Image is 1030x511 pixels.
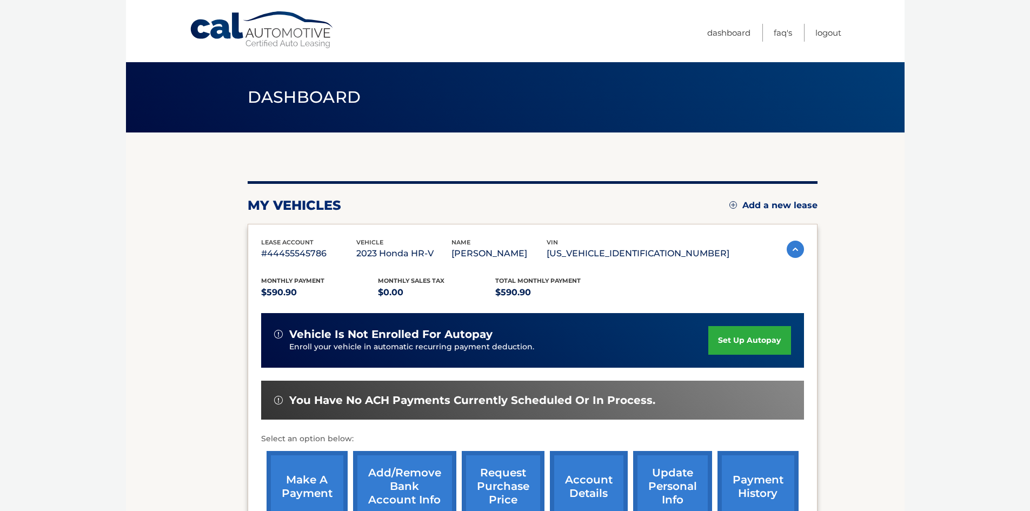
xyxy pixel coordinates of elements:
[707,24,750,42] a: Dashboard
[248,87,361,107] span: Dashboard
[787,241,804,258] img: accordion-active.svg
[451,246,547,261] p: [PERSON_NAME]
[261,285,378,300] p: $590.90
[189,11,335,49] a: Cal Automotive
[495,285,613,300] p: $590.90
[729,201,737,209] img: add.svg
[289,394,655,407] span: You have no ACH payments currently scheduled or in process.
[261,238,314,246] span: lease account
[356,238,383,246] span: vehicle
[289,328,493,341] span: vehicle is not enrolled for autopay
[495,277,581,284] span: Total Monthly Payment
[274,330,283,339] img: alert-white.svg
[451,238,470,246] span: name
[261,433,804,446] p: Select an option below:
[378,277,444,284] span: Monthly sales Tax
[815,24,841,42] a: Logout
[356,246,451,261] p: 2023 Honda HR-V
[289,341,709,353] p: Enroll your vehicle in automatic recurring payment deduction.
[547,238,558,246] span: vin
[261,277,324,284] span: Monthly Payment
[274,396,283,404] img: alert-white.svg
[708,326,790,355] a: set up autopay
[378,285,495,300] p: $0.00
[729,200,818,211] a: Add a new lease
[248,197,341,214] h2: my vehicles
[261,246,356,261] p: #44455545786
[774,24,792,42] a: FAQ's
[547,246,729,261] p: [US_VEHICLE_IDENTIFICATION_NUMBER]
